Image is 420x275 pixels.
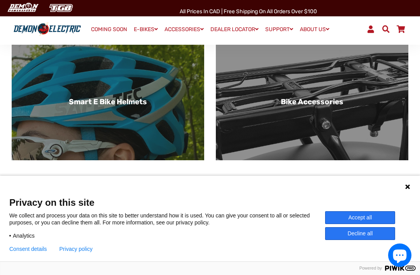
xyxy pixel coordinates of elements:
[216,44,408,160] a: Bike Accessories
[18,98,198,107] h3: Smart E Bike Helmets
[88,24,130,35] a: COMING SOON
[13,232,35,239] span: Analytics
[356,266,385,271] span: Powered by
[12,44,204,160] a: Smart E Bike Helmets
[162,24,206,35] a: ACCESSORIES
[325,227,395,240] button: Decline all
[4,2,41,14] img: Demon Electric
[12,22,83,36] img: Demon Electric logo
[297,24,332,35] a: ABOUT US
[131,24,161,35] a: E-BIKES
[222,98,402,107] h3: Bike Accessories
[9,197,411,208] span: Privacy on this site
[386,243,414,269] inbox-online-store-chat: Shopify online store chat
[45,2,77,14] img: TGB Canada
[180,8,317,15] span: All Prices in CAD | Free shipping on all orders over $100
[9,212,325,226] p: We collect and process your data on this site to better understand how it is used. You can give y...
[9,246,47,252] button: Consent details
[59,246,93,252] a: Privacy policy
[262,24,296,35] a: SUPPORT
[325,211,395,224] button: Accept all
[208,24,261,35] a: DEALER LOCATOR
